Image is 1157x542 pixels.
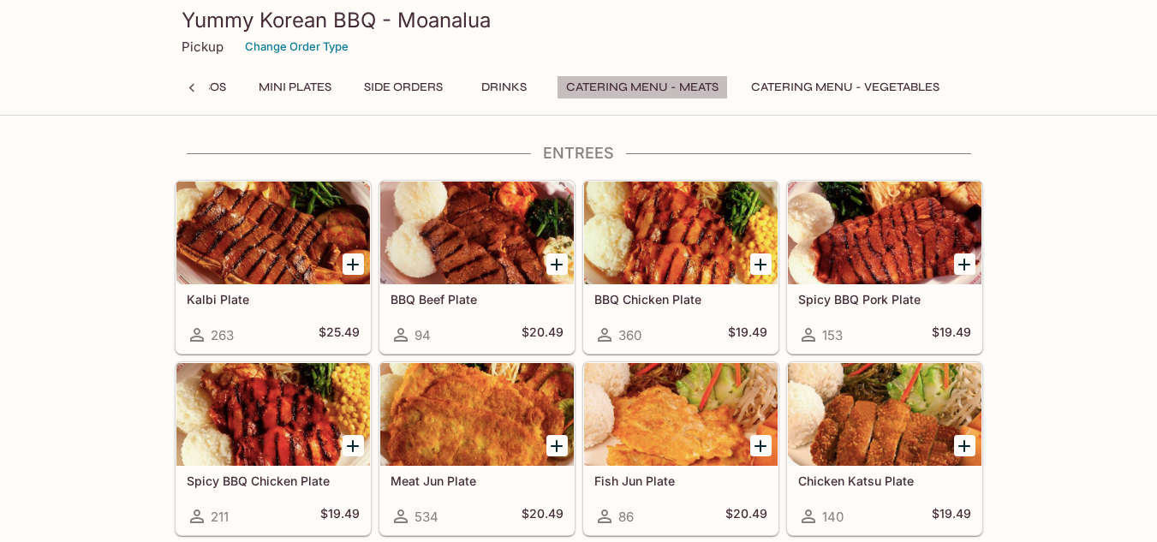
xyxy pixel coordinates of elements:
h5: $19.49 [932,325,971,345]
h5: $19.49 [932,506,971,527]
a: Fish Jun Plate86$20.49 [583,362,778,535]
h5: BBQ Beef Plate [391,292,564,307]
div: Fish Jun Plate [584,363,778,466]
h3: Yummy Korean BBQ - Moanalua [182,7,976,33]
div: BBQ Chicken Plate [584,182,778,284]
button: Mini Plates [249,75,341,99]
a: BBQ Beef Plate94$20.49 [379,181,575,354]
span: 263 [211,327,234,343]
div: BBQ Beef Plate [380,182,574,284]
h5: Kalbi Plate [187,292,360,307]
button: Add Kalbi Plate [343,253,364,275]
h5: Spicy BBQ Pork Plate [798,292,971,307]
h5: Chicken Katsu Plate [798,474,971,488]
button: Add Meat Jun Plate [546,435,568,456]
h5: $20.49 [522,506,564,527]
a: BBQ Chicken Plate360$19.49 [583,181,778,354]
button: Catering Menu - Vegetables [742,75,949,99]
button: Add Chicken Katsu Plate [954,435,975,456]
a: Meat Jun Plate534$20.49 [379,362,575,535]
button: Drinks [466,75,543,99]
span: 211 [211,509,229,525]
button: Side Orders [355,75,452,99]
button: Change Order Type [237,33,356,60]
span: 94 [414,327,431,343]
button: Add Spicy BBQ Chicken Plate [343,435,364,456]
a: Spicy BBQ Chicken Plate211$19.49 [176,362,371,535]
h4: Entrees [175,144,983,163]
div: Kalbi Plate [176,182,370,284]
h5: $19.49 [728,325,767,345]
h5: BBQ Chicken Plate [594,292,767,307]
a: Spicy BBQ Pork Plate153$19.49 [787,181,982,354]
span: 534 [414,509,438,525]
h5: Meat Jun Plate [391,474,564,488]
span: 140 [822,509,844,525]
div: Chicken Katsu Plate [788,363,981,466]
h5: $20.49 [725,506,767,527]
div: Meat Jun Plate [380,363,574,466]
h5: $25.49 [319,325,360,345]
h5: Fish Jun Plate [594,474,767,488]
button: Add Fish Jun Plate [750,435,772,456]
h5: $19.49 [320,506,360,527]
h5: $20.49 [522,325,564,345]
button: Add BBQ Chicken Plate [750,253,772,275]
button: Add BBQ Beef Plate [546,253,568,275]
a: Chicken Katsu Plate140$19.49 [787,362,982,535]
p: Pickup [182,39,224,55]
div: Spicy BBQ Pork Plate [788,182,981,284]
span: 360 [618,327,641,343]
div: Spicy BBQ Chicken Plate [176,363,370,466]
span: 86 [618,509,634,525]
button: Add Spicy BBQ Pork Plate [954,253,975,275]
h5: Spicy BBQ Chicken Plate [187,474,360,488]
span: 153 [822,327,843,343]
button: Catering Menu - Meats [557,75,728,99]
a: Kalbi Plate263$25.49 [176,181,371,354]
